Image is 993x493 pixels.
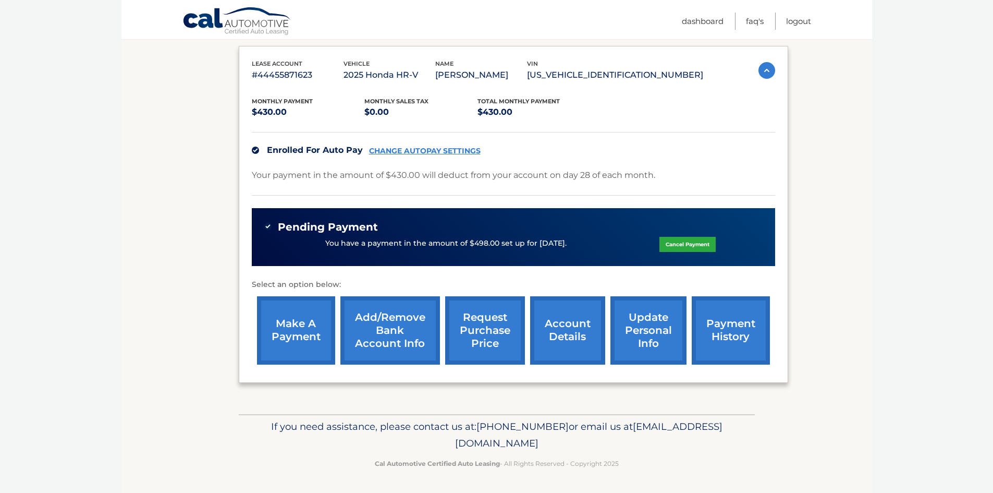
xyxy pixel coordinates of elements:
[527,68,703,82] p: [US_VEHICLE_IDENTIFICATION_NUMBER]
[746,13,764,30] a: FAQ's
[530,296,605,365] a: account details
[364,105,477,119] p: $0.00
[527,60,538,67] span: vin
[278,221,378,234] span: Pending Payment
[682,13,724,30] a: Dashboard
[477,105,591,119] p: $430.00
[364,98,428,105] span: Monthly sales Tax
[786,13,811,30] a: Logout
[610,296,686,365] a: update personal info
[477,98,560,105] span: Total Monthly Payment
[252,147,259,154] img: check.svg
[758,62,775,79] img: accordion-active.svg
[692,296,770,365] a: payment history
[340,296,440,365] a: Add/Remove bank account info
[369,147,481,155] a: CHANGE AUTOPAY SETTINGS
[435,68,527,82] p: [PERSON_NAME]
[476,420,569,432] span: [PHONE_NUMBER]
[257,296,335,365] a: make a payment
[267,145,363,155] span: Enrolled For Auto Pay
[252,98,313,105] span: Monthly Payment
[252,168,655,183] p: Your payment in the amount of $430.00 will deduct from your account on day 28 of each month.
[435,60,453,67] span: name
[375,460,500,467] strong: Cal Automotive Certified Auto Leasing
[246,418,748,452] p: If you need assistance, please contact us at: or email us at
[344,60,370,67] span: vehicle
[182,7,292,37] a: Cal Automotive
[445,296,525,365] a: request purchase price
[252,60,302,67] span: lease account
[246,458,748,469] p: - All Rights Reserved - Copyright 2025
[252,68,344,82] p: #44455871623
[659,237,716,252] a: Cancel Payment
[344,68,435,82] p: 2025 Honda HR-V
[252,105,365,119] p: $430.00
[264,223,272,230] img: check-green.svg
[325,238,567,249] p: You have a payment in the amount of $498.00 set up for [DATE].
[252,279,775,291] p: Select an option below:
